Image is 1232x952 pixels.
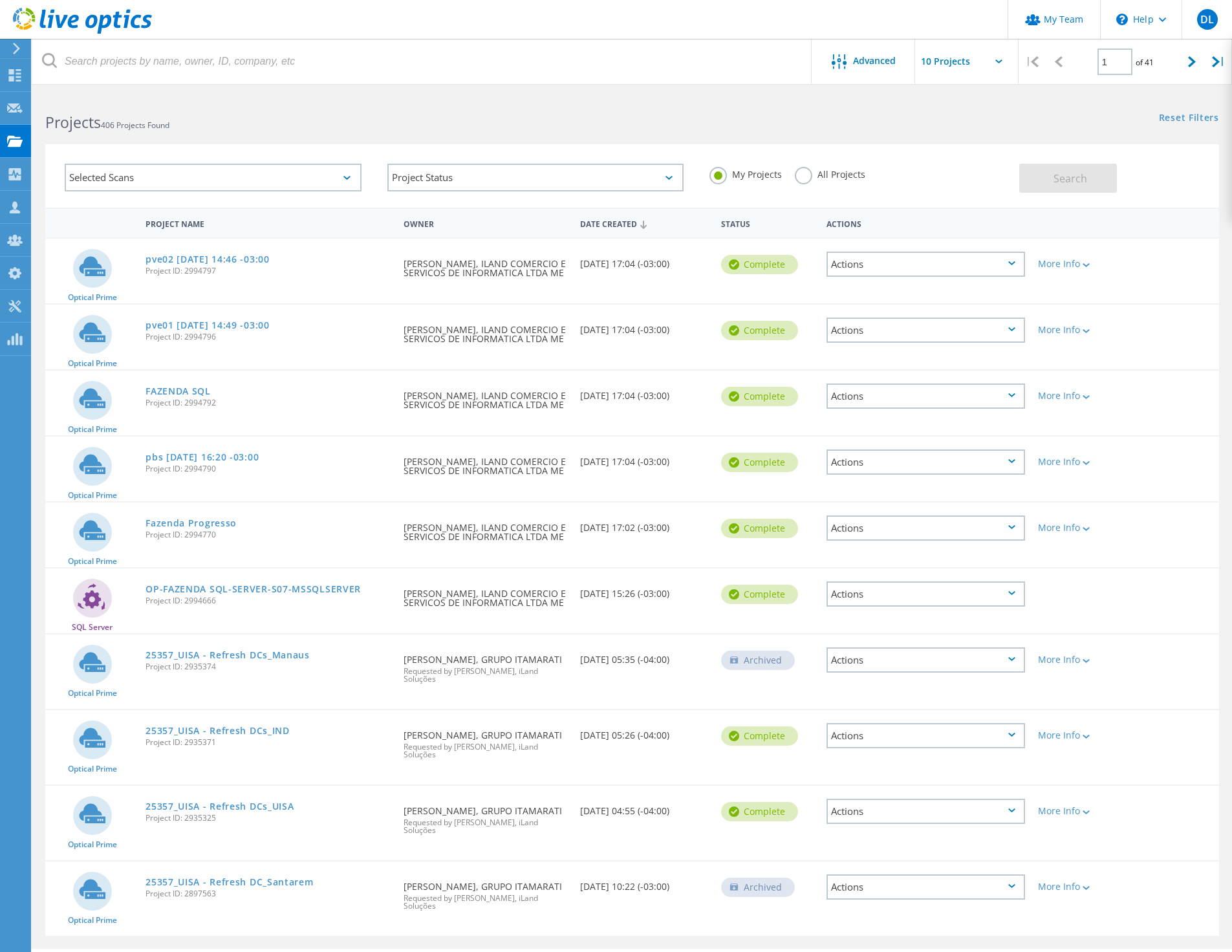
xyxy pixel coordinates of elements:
span: Project ID: 2994797 [146,267,391,275]
span: Requested by [PERSON_NAME], iLand Soluções [404,894,567,910]
div: [PERSON_NAME], ILAND COMERCIO E SERVICOS DE INFORMATICA LTDA ME [397,437,573,488]
div: Actions [827,723,1025,748]
a: FAZENDA SQL [146,387,211,396]
div: Status [715,211,820,235]
div: | [1205,39,1232,85]
div: [PERSON_NAME], GRUPO ITAMARATI [397,786,573,847]
span: Project ID: 2935325 [146,814,391,822]
div: Project Name [139,211,397,235]
a: Fazenda Progresso [146,519,237,528]
span: Project ID: 2994770 [146,531,391,539]
span: Project ID: 2994796 [146,333,391,341]
a: Reset Filters [1159,113,1219,124]
button: Search [1019,164,1117,193]
a: pbs [DATE] 16:20 -03:00 [146,453,259,462]
div: [DATE] 05:35 (-04:00) [574,634,715,677]
span: Optical Prime [68,841,117,849]
div: Complete [721,387,798,406]
div: Complete [721,585,798,604]
div: More Info [1038,806,1119,816]
div: [PERSON_NAME], ILAND COMERCIO E SERVICOS DE INFORMATICA LTDA ME [397,568,573,620]
div: Archived [721,651,795,670]
div: Actions [827,874,1025,900]
span: Project ID: 2897563 [146,890,391,898]
div: Complete [721,802,798,821]
div: Actions [827,252,1025,277]
div: Date Created [574,211,715,235]
span: Optical Prime [68,689,117,697]
div: Actions [827,799,1025,824]
div: [DATE] 10:22 (-03:00) [574,861,715,904]
div: [PERSON_NAME], ILAND COMERCIO E SERVICOS DE INFORMATICA LTDA ME [397,305,573,356]
b: Projects [45,112,101,133]
div: More Info [1038,325,1119,334]
a: pve02 [DATE] 14:46 -03:00 [146,255,270,264]
div: [DATE] 17:02 (-03:00) [574,503,715,545]
a: 25357_UISA - Refresh DCs_Manaus [146,651,310,660]
div: Selected Scans [65,164,362,191]
div: More Info [1038,523,1119,532]
div: Actions [820,211,1032,235]
div: [DATE] 17:04 (-03:00) [574,305,715,347]
label: My Projects [709,167,782,179]
div: Actions [827,384,1025,409]
label: All Projects [795,167,865,179]
div: [DATE] 05:26 (-04:00) [574,710,715,753]
span: Requested by [PERSON_NAME], iLand Soluções [404,743,567,759]
a: OP-FAZENDA SQL-SERVER-S07-MSSQLSERVER [146,585,361,594]
span: Project ID: 2994792 [146,399,391,407]
span: Optical Prime [68,916,117,924]
div: Actions [827,515,1025,541]
div: [DATE] 17:04 (-03:00) [574,437,715,479]
div: [DATE] 17:04 (-03:00) [574,239,715,281]
span: Optical Prime [68,294,117,301]
div: Actions [827,449,1025,475]
a: 25357_UISA - Refresh DCs_IND [146,726,290,735]
div: Archived [721,878,795,897]
a: Live Optics Dashboard [13,27,152,36]
div: [PERSON_NAME], ILAND COMERCIO E SERVICOS DE INFORMATICA LTDA ME [397,239,573,290]
div: More Info [1038,731,1119,740]
div: [PERSON_NAME], GRUPO ITAMARATI [397,634,573,696]
div: [PERSON_NAME], GRUPO ITAMARATI [397,710,573,772]
span: Project ID: 2994790 [146,465,391,473]
div: Complete [721,453,798,472]
span: Optical Prime [68,360,117,367]
div: More Info [1038,457,1119,466]
a: pve01 [DATE] 14:49 -03:00 [146,321,270,330]
a: 25357_UISA - Refresh DCs_UISA [146,802,294,811]
div: More Info [1038,882,1119,891]
span: Advanced [853,56,896,65]
span: DL [1200,14,1214,25]
div: More Info [1038,259,1119,268]
span: Project ID: 2994666 [146,597,391,605]
span: Project ID: 2935374 [146,663,391,671]
span: Optical Prime [68,765,117,773]
div: [PERSON_NAME], GRUPO ITAMARATI [397,861,573,923]
div: [PERSON_NAME], ILAND COMERCIO E SERVICOS DE INFORMATICA LTDA ME [397,371,573,422]
span: Optical Prime [68,426,117,433]
span: of 41 [1136,57,1154,68]
span: Optical Prime [68,557,117,565]
div: Owner [397,211,573,235]
div: More Info [1038,655,1119,664]
span: Requested by [PERSON_NAME], iLand Soluções [404,667,567,683]
svg: \n [1116,14,1128,25]
a: 25357_UISA - Refresh DC_Santarem [146,878,313,887]
span: Optical Prime [68,492,117,499]
div: [DATE] 15:26 (-03:00) [574,568,715,611]
input: Search projects by name, owner, ID, company, etc [32,39,812,84]
div: Project Status [387,164,684,191]
div: [PERSON_NAME], ILAND COMERCIO E SERVICOS DE INFORMATICA LTDA ME [397,503,573,554]
span: Search [1054,171,1087,186]
div: Complete [721,726,798,746]
span: 406 Projects Found [101,120,169,131]
div: Complete [721,255,798,274]
span: Requested by [PERSON_NAME], iLand Soluções [404,819,567,834]
div: [DATE] 17:04 (-03:00) [574,371,715,413]
div: Complete [721,321,798,340]
span: Project ID: 2935371 [146,739,391,746]
div: Actions [827,581,1025,607]
div: [DATE] 04:55 (-04:00) [574,786,715,828]
div: Actions [827,647,1025,673]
